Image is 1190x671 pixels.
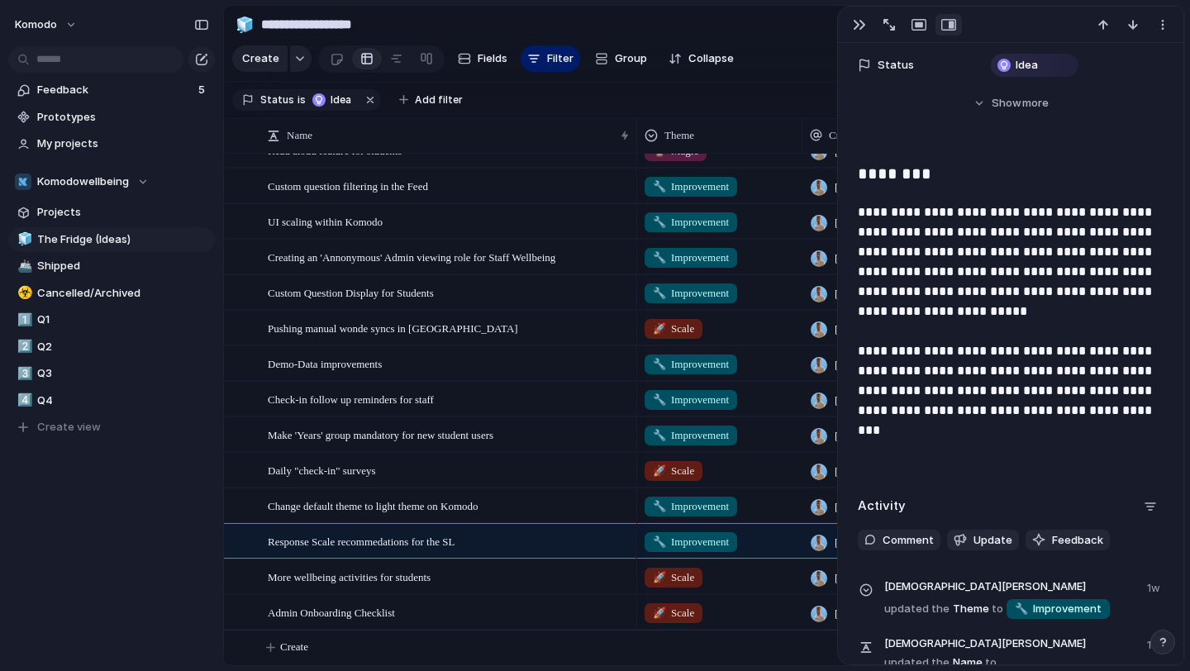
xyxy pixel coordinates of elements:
[653,178,729,195] span: Improvement
[268,176,428,195] span: Custom question filtering in the Feed
[307,91,359,109] button: Idea
[37,419,101,435] span: Create view
[7,12,86,38] button: Komodo
[884,601,950,617] span: updated the
[17,364,29,383] div: 3️⃣
[653,500,666,512] span: 🔧
[653,358,666,370] span: 🔧
[37,136,209,152] span: My projects
[37,393,209,409] span: Q4
[15,312,31,328] button: 1️⃣
[242,50,279,67] span: Create
[653,287,666,299] span: 🔧
[268,425,493,444] span: Make 'Years' group mandatory for new student users
[883,532,934,549] span: Comment
[198,82,208,98] span: 5
[268,212,383,231] span: UI scaling within Komodo
[985,654,997,671] span: to
[835,250,960,267] span: [DEMOGRAPHIC_DATA][PERSON_NAME]
[17,311,29,330] div: 1️⃣
[8,200,215,225] a: Projects
[297,93,306,107] span: is
[1052,532,1103,549] span: Feedback
[8,281,215,306] a: ☣️Cancelled/Archived
[268,460,375,479] span: Daily "check-in" surveys
[268,354,382,373] span: Demo-Data improvements
[37,174,129,190] span: Komodowellbeing
[268,567,431,586] span: More wellbeing activities for students
[8,361,215,386] div: 3️⃣Q3
[15,17,57,33] span: Komodo
[884,577,1137,621] span: Theme
[415,93,463,107] span: Add filter
[653,285,729,302] span: Improvement
[653,250,729,266] span: Improvement
[835,179,960,196] span: [DEMOGRAPHIC_DATA][PERSON_NAME]
[653,429,666,441] span: 🔧
[37,109,209,126] span: Prototypes
[15,258,31,274] button: 🚢
[884,578,1086,595] span: [DEMOGRAPHIC_DATA][PERSON_NAME]
[8,131,215,156] a: My projects
[37,312,209,328] span: Q1
[236,13,254,36] div: 🧊
[451,45,514,72] button: Fields
[829,127,876,144] span: Created by
[37,82,193,98] span: Feedback
[37,258,209,274] span: Shipped
[8,227,215,252] div: 🧊The Fridge (Ideas)
[835,393,960,409] span: [DEMOGRAPHIC_DATA][PERSON_NAME]
[547,50,574,67] span: Filter
[653,605,694,621] span: Scale
[1147,577,1164,597] span: 1w
[17,337,29,356] div: 2️⃣
[858,88,1164,118] button: Showmore
[8,415,215,440] button: Create view
[17,283,29,302] div: ☣️
[992,95,1021,112] span: Show
[653,498,729,515] span: Improvement
[653,535,666,548] span: 🔧
[15,393,31,409] button: 4️⃣
[835,428,960,445] span: [DEMOGRAPHIC_DATA][PERSON_NAME]
[15,231,31,248] button: 🧊
[15,285,31,302] button: ☣️
[973,532,1012,549] span: Update
[653,321,694,337] span: Scale
[15,339,31,355] button: 2️⃣
[8,254,215,278] div: 🚢Shipped
[8,169,215,194] button: Komodowellbeing
[653,571,666,583] span: 🚀
[268,602,395,621] span: Admin Onboarding Checklist
[37,365,209,382] span: Q3
[835,215,960,231] span: [DEMOGRAPHIC_DATA][PERSON_NAME]
[653,463,694,479] span: Scale
[15,365,31,382] button: 3️⃣
[835,357,960,374] span: [DEMOGRAPHIC_DATA][PERSON_NAME]
[268,247,555,266] span: Creating an 'Annonymous' Admin viewing role for Staff Wellbeing
[884,635,1086,652] span: [DEMOGRAPHIC_DATA][PERSON_NAME]
[294,91,309,109] button: is
[268,389,434,408] span: Check-in follow up reminders for staff
[8,307,215,332] div: 1️⃣Q1
[268,496,478,515] span: Change default theme to light theme on Komodo
[858,497,906,516] h2: Activity
[17,391,29,410] div: 4️⃣
[1015,601,1102,617] span: Improvement
[37,231,209,248] span: The Fridge (Ideas)
[835,570,960,587] span: [DEMOGRAPHIC_DATA][PERSON_NAME]
[8,335,215,359] a: 2️⃣Q2
[884,654,950,671] span: updated the
[521,45,580,72] button: Filter
[878,57,914,74] span: Status
[615,50,647,67] span: Group
[8,388,215,413] a: 4️⃣Q4
[992,601,1003,617] span: to
[653,251,666,264] span: 🔧
[653,216,666,228] span: 🔧
[1022,95,1049,112] span: more
[653,392,729,408] span: Improvement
